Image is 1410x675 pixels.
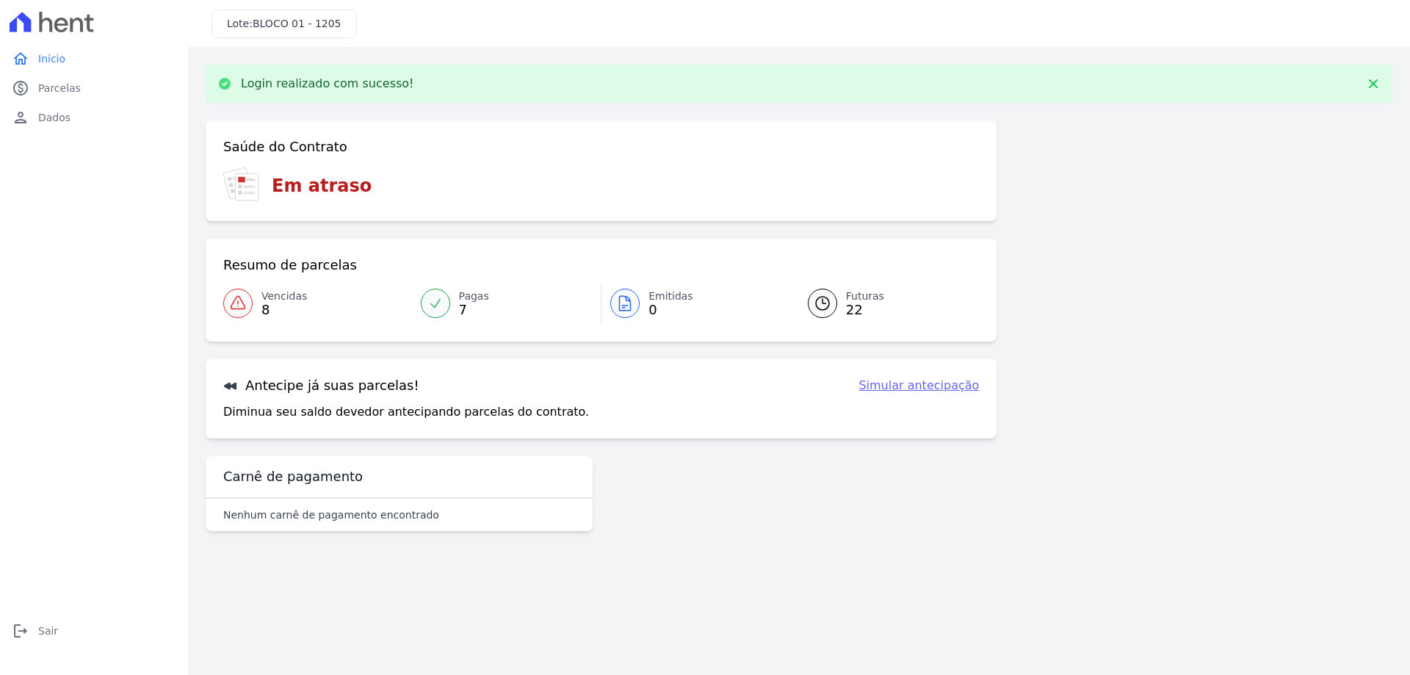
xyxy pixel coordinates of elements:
a: Vencidas 8 [223,283,412,324]
h3: Em atraso [272,173,372,199]
span: Sair [38,624,58,638]
a: logoutSair [6,616,182,646]
a: Futuras 22 [790,283,980,324]
h3: Saúde do Contrato [223,138,347,156]
p: Nenhum carnê de pagamento encontrado [223,508,439,522]
span: Futuras [846,289,884,304]
a: paidParcelas [6,73,182,103]
span: Emitidas [648,289,693,304]
a: personDados [6,103,182,132]
i: person [12,109,29,126]
span: Pagas [459,289,489,304]
h3: Resumo de parcelas [223,256,357,274]
span: 22 [846,304,884,316]
span: 8 [261,304,307,316]
span: 0 [648,304,693,316]
span: Parcelas [38,81,81,95]
span: 7 [459,304,489,316]
p: Login realizado com sucesso! [241,76,414,91]
a: Pagas 7 [412,283,601,324]
h3: Antecipe já suas parcelas! [223,377,419,394]
h3: Carnê de pagamento [223,468,363,486]
a: homeInício [6,44,182,73]
i: home [12,50,29,68]
a: Emitidas 0 [601,283,790,324]
i: paid [12,79,29,97]
span: BLOCO 01 - 1205 [253,18,341,29]
a: Simular antecipação [858,377,979,394]
span: Início [38,51,65,66]
i: logout [12,622,29,640]
span: Vencidas [261,289,307,304]
p: Diminua seu saldo devedor antecipando parcelas do contrato. [223,403,589,421]
h3: Lote: [227,16,341,32]
span: Dados [38,110,70,125]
